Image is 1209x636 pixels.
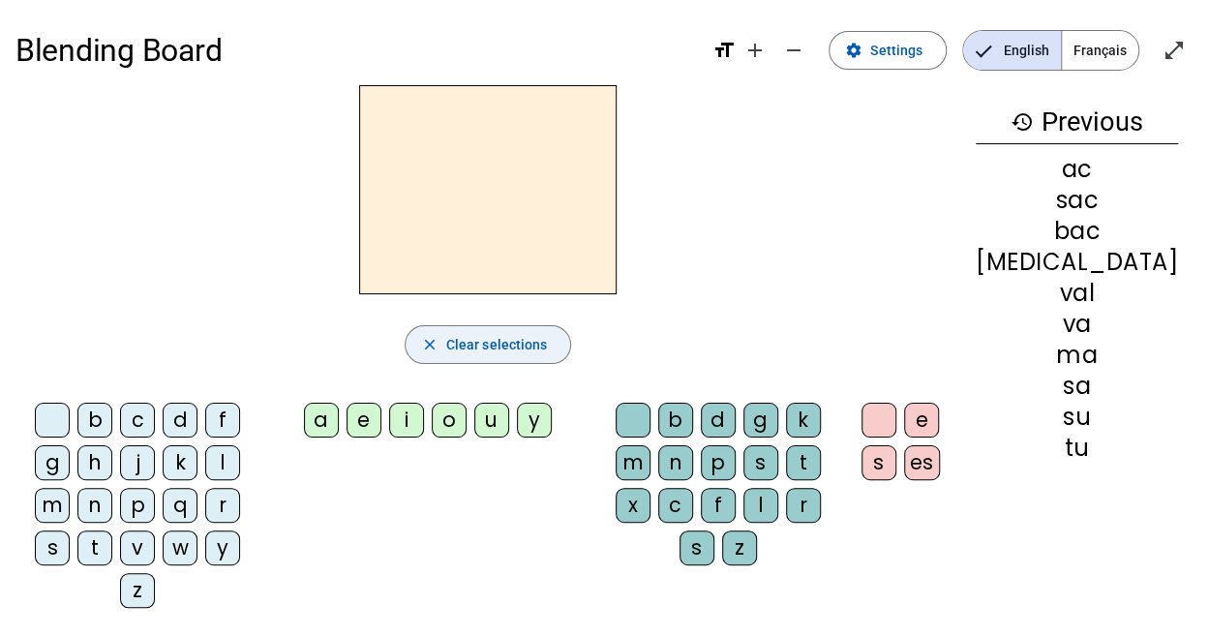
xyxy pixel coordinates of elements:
div: h [77,445,112,480]
div: g [743,403,778,438]
h1: Blending Board [15,19,697,81]
div: o [432,403,467,438]
div: k [163,445,197,480]
div: sa [976,375,1178,398]
mat-icon: close [421,336,438,353]
div: bac [976,220,1178,243]
div: j [120,445,155,480]
div: e [347,403,381,438]
div: a [304,403,339,438]
div: s [743,445,778,480]
div: es [904,445,940,480]
div: k [786,403,821,438]
div: s [861,445,896,480]
div: z [120,573,155,608]
div: r [786,488,821,523]
div: n [658,445,693,480]
div: m [616,445,650,480]
button: Enter full screen [1155,31,1194,70]
div: c [120,403,155,438]
mat-button-toggle-group: Language selection [962,30,1139,71]
mat-icon: history [1011,110,1034,134]
div: y [517,403,552,438]
button: Decrease font size [774,31,813,70]
div: e [904,403,939,438]
div: f [701,488,736,523]
div: d [701,403,736,438]
div: r [205,488,240,523]
span: Français [1062,31,1138,70]
div: [MEDICAL_DATA] [976,251,1178,274]
div: c [658,488,693,523]
div: w [163,530,197,565]
div: y [205,530,240,565]
div: s [35,530,70,565]
div: x [616,488,650,523]
div: v [120,530,155,565]
div: sac [976,189,1178,212]
button: Increase font size [736,31,774,70]
div: m [35,488,70,523]
div: z [722,530,757,565]
mat-icon: add [743,39,767,62]
button: Clear selections [405,325,572,364]
div: u [474,403,509,438]
div: f [205,403,240,438]
div: b [77,403,112,438]
div: p [701,445,736,480]
div: ac [976,158,1178,181]
div: b [658,403,693,438]
div: l [205,445,240,480]
div: val [976,282,1178,305]
mat-icon: open_in_full [1163,39,1186,62]
span: Clear selections [446,333,548,356]
div: n [77,488,112,523]
div: s [680,530,714,565]
span: Settings [870,39,922,62]
span: English [963,31,1061,70]
div: g [35,445,70,480]
div: i [389,403,424,438]
div: t [77,530,112,565]
mat-icon: settings [845,42,862,59]
div: va [976,313,1178,336]
div: q [163,488,197,523]
div: p [120,488,155,523]
button: Settings [829,31,947,70]
div: d [163,403,197,438]
div: ma [976,344,1178,367]
h3: Previous [976,101,1178,144]
div: tu [976,437,1178,460]
div: l [743,488,778,523]
div: su [976,406,1178,429]
div: t [786,445,821,480]
mat-icon: format_size [712,39,736,62]
mat-icon: remove [782,39,805,62]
